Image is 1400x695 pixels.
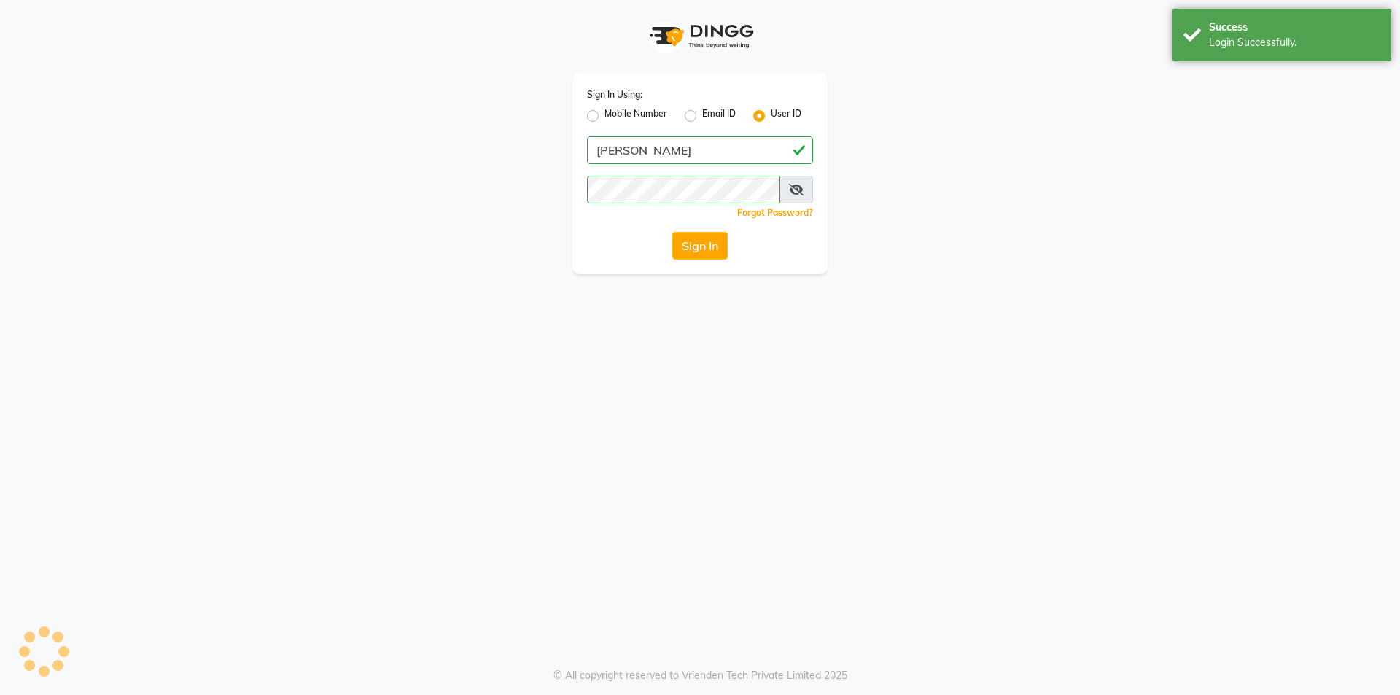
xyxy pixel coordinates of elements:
div: Success [1209,20,1380,35]
div: Login Successfully. [1209,35,1380,50]
label: Sign In Using: [587,88,642,101]
input: Username [587,136,813,164]
input: Username [587,176,780,203]
button: Sign In [672,232,728,260]
label: Email ID [702,107,736,125]
a: Forgot Password? [737,207,813,218]
label: Mobile Number [604,107,667,125]
img: logo1.svg [642,15,758,58]
label: User ID [771,107,801,125]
